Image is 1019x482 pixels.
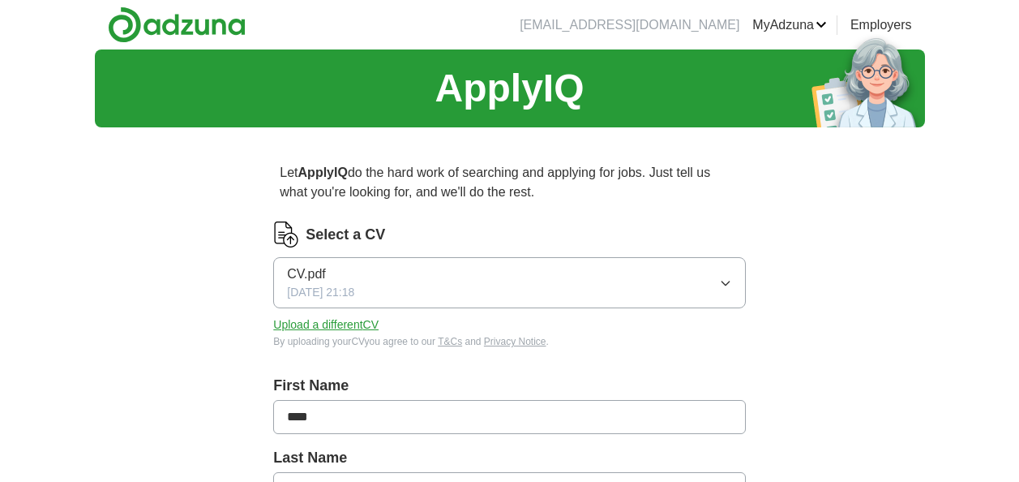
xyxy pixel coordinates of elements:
label: Select a CV [306,224,385,246]
h1: ApplyIQ [435,59,584,118]
a: MyAdzuna [752,15,827,35]
img: Adzuna logo [108,6,246,43]
a: Privacy Notice [484,336,546,347]
button: CV.pdf[DATE] 21:18 [273,257,745,308]
span: [DATE] 21:18 [287,284,354,301]
span: CV.pdf [287,265,325,284]
label: Last Name [273,447,745,469]
a: Employers [850,15,912,35]
p: Let do the hard work of searching and applying for jobs. Just tell us what you're looking for, an... [273,157,745,209]
img: CV Icon [273,222,299,247]
strong: ApplyIQ [298,166,348,179]
li: [EMAIL_ADDRESS][DOMAIN_NAME] [520,15,739,35]
button: Upload a differentCV [273,316,379,334]
a: T&Cs [438,336,462,347]
label: First Name [273,375,745,397]
div: By uploading your CV you agree to our and . [273,334,745,349]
